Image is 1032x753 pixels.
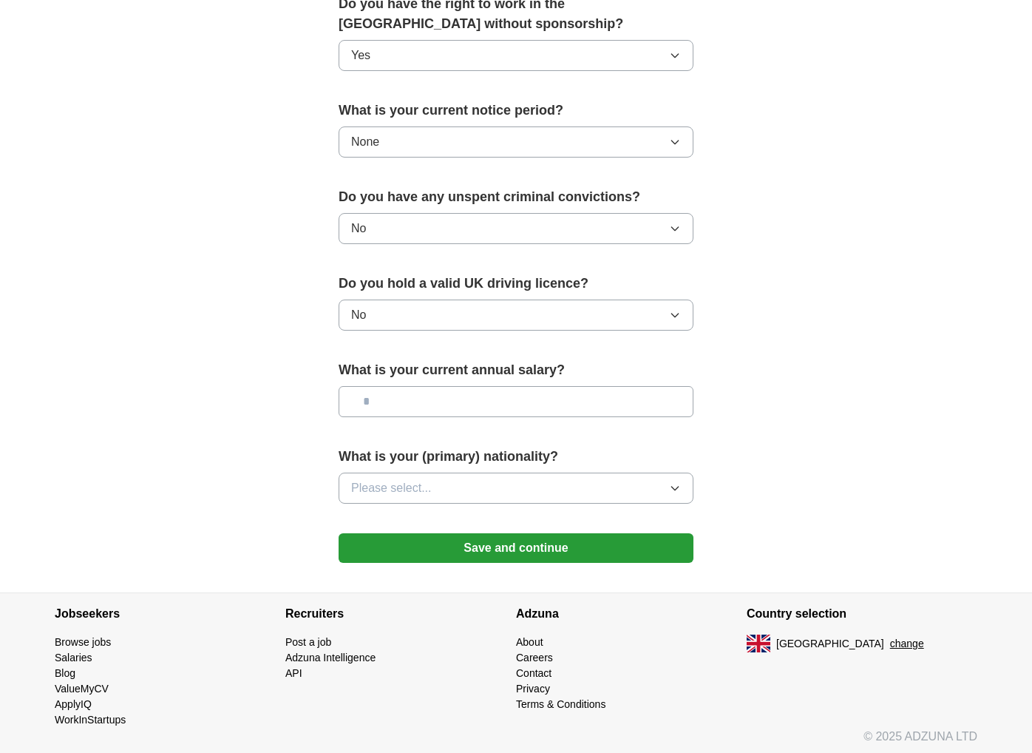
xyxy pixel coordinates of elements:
[285,652,376,663] a: Adzuna Intelligence
[339,213,693,244] button: No
[339,126,693,158] button: None
[351,306,366,324] span: No
[516,698,605,710] a: Terms & Conditions
[351,479,432,497] span: Please select...
[55,667,75,679] a: Blog
[776,636,884,652] span: [GEOGRAPHIC_DATA]
[747,635,770,652] img: UK flag
[351,47,370,64] span: Yes
[516,652,553,663] a: Careers
[890,636,924,652] button: change
[339,447,693,467] label: What is your (primary) nationality?
[339,40,693,71] button: Yes
[339,300,693,331] button: No
[285,636,331,648] a: Post a job
[339,274,693,294] label: Do you hold a valid UK driving licence?
[55,636,111,648] a: Browse jobs
[351,220,366,237] span: No
[339,187,693,207] label: Do you have any unspent criminal convictions?
[747,593,977,635] h4: Country selection
[516,636,543,648] a: About
[516,683,550,695] a: Privacy
[55,652,92,663] a: Salaries
[339,360,693,380] label: What is your current annual salary?
[55,714,126,726] a: WorkInStartups
[285,667,302,679] a: API
[339,533,693,563] button: Save and continue
[516,667,551,679] a: Contact
[55,698,92,710] a: ApplyIQ
[339,473,693,504] button: Please select...
[55,683,109,695] a: ValueMyCV
[351,133,379,151] span: None
[339,101,693,121] label: What is your current notice period?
